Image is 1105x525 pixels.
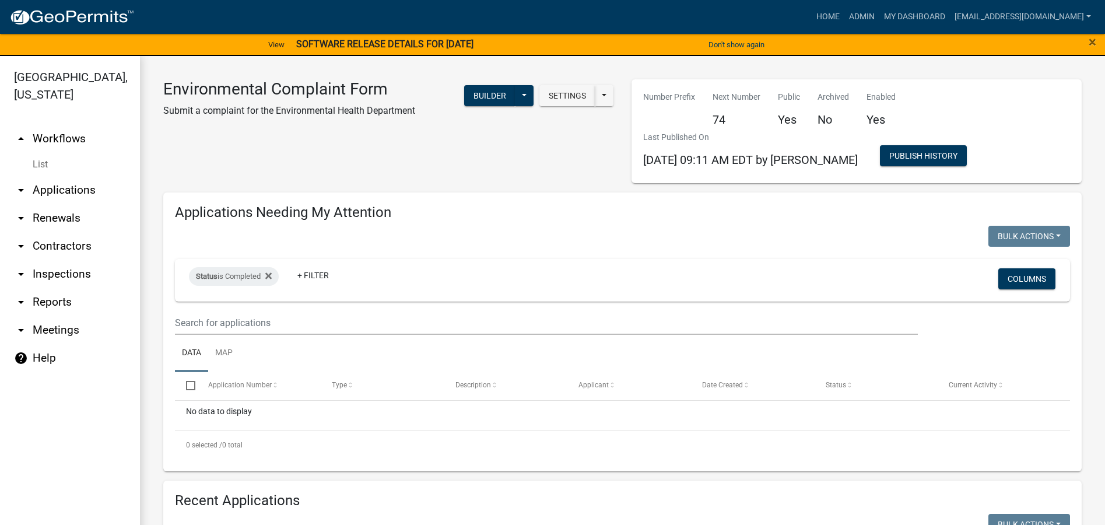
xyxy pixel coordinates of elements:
p: Next Number [713,91,760,103]
p: Enabled [867,91,896,103]
a: View [264,35,289,54]
p: Last Published On [643,131,858,143]
button: Bulk Actions [988,226,1070,247]
span: Applicant [579,381,609,389]
i: arrow_drop_down [14,267,28,281]
a: [EMAIL_ADDRESS][DOMAIN_NAME] [950,6,1096,28]
button: Settings [539,85,595,106]
h4: Recent Applications [175,492,1070,509]
datatable-header-cell: Current Activity [938,372,1061,400]
a: Home [812,6,844,28]
p: Number Prefix [643,91,695,103]
span: Application Number [209,381,272,389]
p: Submit a complaint for the Environmental Health Department [163,104,415,118]
button: Don't show again [704,35,769,54]
a: My Dashboard [879,6,950,28]
div: 0 total [175,430,1070,460]
h3: Environmental Complaint Form [163,79,415,99]
i: arrow_drop_down [14,211,28,225]
button: Columns [998,268,1055,289]
i: help [14,351,28,365]
h5: No [818,113,849,127]
a: Admin [844,6,879,28]
datatable-header-cell: Type [321,372,444,400]
i: arrow_drop_down [14,323,28,337]
h5: Yes [867,113,896,127]
i: arrow_drop_down [14,295,28,309]
a: Map [208,335,240,372]
h4: Applications Needing My Attention [175,204,1070,221]
span: [DATE] 09:11 AM EDT by [PERSON_NAME] [643,153,858,167]
a: Data [175,335,208,372]
datatable-header-cell: Date Created [691,372,815,400]
span: Status [826,381,846,389]
span: Date Created [702,381,743,389]
span: Status [196,272,218,281]
button: Builder [464,85,515,106]
p: Archived [818,91,849,103]
datatable-header-cell: Select [175,372,197,400]
a: + Filter [288,265,338,286]
strong: SOFTWARE RELEASE DETAILS FOR [DATE] [296,38,473,50]
span: 0 selected / [186,441,222,449]
button: Close [1089,35,1096,49]
datatable-header-cell: Application Number [197,372,321,400]
i: arrow_drop_down [14,239,28,253]
div: No data to display [175,401,1070,430]
span: Description [455,381,491,389]
i: arrow_drop_up [14,132,28,146]
button: Publish History [880,145,967,166]
datatable-header-cell: Applicant [567,372,691,400]
h5: Yes [778,113,800,127]
input: Search for applications [175,311,918,335]
div: is Completed [189,267,279,286]
wm-modal-confirm: Workflow Publish History [880,152,967,161]
h5: 74 [713,113,760,127]
span: Current Activity [949,381,998,389]
span: × [1089,34,1096,50]
datatable-header-cell: Description [444,372,568,400]
i: arrow_drop_down [14,183,28,197]
datatable-header-cell: Status [815,372,938,400]
span: Type [332,381,347,389]
p: Public [778,91,800,103]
